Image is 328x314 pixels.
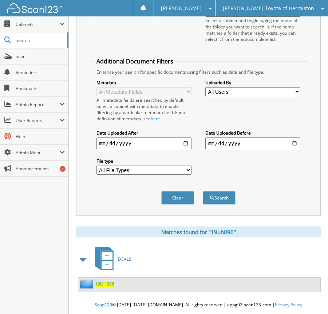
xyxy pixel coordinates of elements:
[96,97,191,122] div: All metadata fields are searched by default. Select a cabinet with metadata to enable filtering b...
[93,57,177,65] legend: Additional Document Filters
[16,53,65,59] span: Scan
[161,191,194,205] button: Clear
[16,37,64,43] span: Search
[161,6,202,11] span: [PERSON_NAME]
[60,166,66,172] div: 1
[7,3,62,13] img: scan123-logo-white.svg
[69,296,328,314] div: © [DATE]-[DATE] [DOMAIN_NAME]. All rights reserved | appg02-scan123-com |
[16,117,60,124] span: User Reports
[95,302,112,308] span: Scan123
[16,21,60,27] span: Cabinets
[16,133,65,140] span: Help
[95,281,114,287] a: 19UH096
[93,69,304,75] div: Enhance your search for specific documents using filters such as date and file type.
[205,130,300,136] label: Date Uploaded Before
[151,116,160,122] a: here
[118,256,131,262] span: DEALS
[96,130,191,136] label: Date Uploaded After
[223,6,314,11] span: [PERSON_NAME] Toyota of Hermiston
[96,80,191,86] label: Metadata
[96,158,191,164] label: File type
[16,69,65,75] span: Reminders
[205,137,300,149] input: end
[16,166,65,172] span: Announcements
[205,80,300,86] label: Uploaded By
[16,85,65,92] span: Bookmarks
[205,18,300,42] div: Select a cabinet and begin typing the name of the folder you want to search in. If the name match...
[275,302,302,308] a: Privacy Policy
[76,226,321,237] div: Matches found for "19uh096"
[16,150,60,156] span: Admin Menu
[96,137,191,149] input: start
[203,191,236,205] button: Search
[16,101,60,108] span: Admin Reports
[80,279,95,288] img: folder2.png
[91,245,131,274] a: DEALS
